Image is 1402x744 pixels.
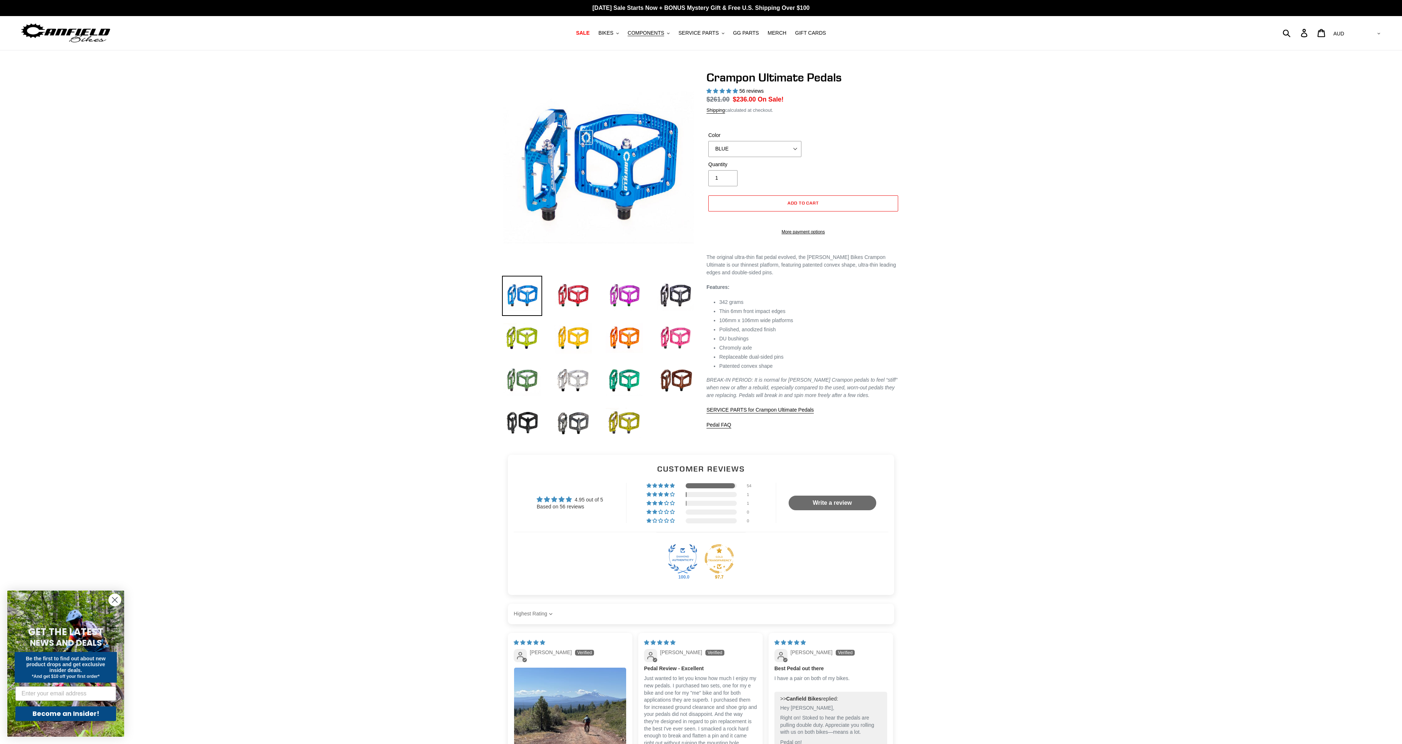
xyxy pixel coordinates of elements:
li: Polished, anodized finish [719,326,900,333]
li: 106mm x 106mm wide platforms [719,317,900,324]
button: BIKES [595,28,623,38]
button: COMPONENTS [624,28,673,38]
img: Load image into Gallery viewer, Crampon Ultimate Pedals [655,318,696,358]
img: Load image into Gallery viewer, Crampon Ultimate Pedals [655,276,696,316]
a: MERCH [764,28,790,38]
em: BREAK-IN PERIOD: It is normal for [PERSON_NAME] Crampon pedals to feel “stiff” when new or after ... [706,377,897,398]
span: GIFT CARDS [795,30,826,36]
strong: Features: [706,284,729,290]
span: Be the first to find out about new product drops and get exclusive insider deals. [26,656,106,673]
img: Load image into Gallery viewer, Crampon Ultimate Pedals [604,276,644,316]
span: Patented convex shape [719,363,773,369]
span: [PERSON_NAME] [530,649,572,655]
label: Quantity [708,161,801,168]
li: Replaceable dual-sided pins [719,353,900,361]
img: Judge.me Diamond Authentic Shop medal [668,544,697,573]
img: Load image into Gallery viewer, Crampon Ultimate Pedals [502,403,542,443]
div: 1 [747,501,756,506]
div: 96% (54) reviews with 5 star rating [647,483,676,488]
span: BIKES [598,30,613,36]
li: Chromoly axle [719,344,900,352]
span: On Sale! [758,95,784,104]
img: Load image into Gallery viewer, Crampon Ultimate Pedals [502,318,542,358]
label: Color [708,131,801,139]
img: Load image into Gallery viewer, Crampon Ultimate Pedals [553,360,593,401]
span: Add to cart [788,200,819,206]
div: >> replied: [780,695,881,703]
p: Hey [PERSON_NAME], [780,705,881,712]
div: 100.0 [677,574,689,580]
span: GG PARTS [733,30,759,36]
p: The original ultra-thin flat pedal evolved, the [PERSON_NAME] Bikes Crampon Ultimate is our thinn... [706,253,900,276]
span: NEWS AND DEALS [30,637,102,649]
img: Load image into Gallery viewer, Crampon Ultimate Pedals [553,403,593,443]
a: Shipping [706,107,725,114]
a: GG PARTS [729,28,763,38]
div: 2% (1) reviews with 4 star rating [647,492,676,497]
img: Canfield Bikes [20,22,111,45]
button: Close dialog [108,594,121,606]
s: $261.00 [706,96,729,103]
img: Load image into Gallery viewer, Crampon Ultimate Pedals [502,360,542,401]
img: Load image into Gallery viewer, Crampon Ultimate Pedals [604,403,644,443]
img: Load image into Gallery viewer, Crampon Ultimate Pedals [553,276,593,316]
h1: Crampon Ultimate Pedals [706,70,900,84]
span: 4.95 stars [706,88,739,94]
a: Pedal FAQ [706,422,731,428]
a: Write a review [789,496,876,510]
a: SERVICE PARTS for Crampon Ultimate Pedals [706,407,814,413]
img: Load image into Gallery viewer, Crampon Ultimate Pedals [655,360,696,401]
span: *And get $10 off your first order* [32,674,99,679]
span: [PERSON_NAME] [660,649,702,655]
img: Load image into Gallery viewer, Crampon Ultimate Pedals [502,276,542,316]
div: Average rating is 4.95 stars [537,495,603,504]
div: 97.7 [713,574,725,580]
img: Load image into Gallery viewer, Crampon Ultimate Pedals [604,318,644,358]
p: I have a pair on both of my bikes. [774,675,887,682]
span: 56 reviews [739,88,764,94]
input: Enter your email address [15,686,116,701]
div: Gold Transparent Shop. Published at least 95% of verified reviews received in total [705,544,734,576]
div: Based on 56 reviews [537,503,603,511]
span: SALE [576,30,590,36]
span: SERVICE PARTS [678,30,719,36]
input: Search [1287,25,1305,41]
select: Sort dropdown [514,607,555,621]
span: 5 star review [644,640,675,645]
div: calculated at checkout. [706,107,900,114]
button: Add to cart [708,195,898,211]
span: 4.95 out of 5 [575,497,603,503]
span: [PERSON_NAME] [790,649,832,655]
li: 342 grams [719,298,900,306]
a: More payment options [708,229,898,235]
button: Become an Insider! [15,706,116,721]
a: Judge.me Gold Transparent Shop medal 97.7 [705,544,734,573]
li: Thin 6mm front impact edges [719,308,900,315]
b: Best Pedal out there [774,665,887,672]
span: COMPONENTS [628,30,664,36]
b: Canfield Bikes [786,696,821,702]
div: 1 [747,492,756,497]
span: GET THE LATEST [28,625,103,638]
span: MERCH [768,30,786,36]
a: SALE [572,28,593,38]
a: Judge.me Diamond Authentic Shop medal 100.0 [668,544,697,573]
p: Right on! Stoked to hear the pedals are pulling double duty. Appreciate you rolling with us on bo... [780,714,881,736]
img: Judge.me Gold Transparent Shop medal [705,544,734,573]
div: 54 [747,483,756,488]
li: DU bushings [719,335,900,343]
button: SERVICE PARTS [675,28,728,38]
b: Pedal Review - Excellent [644,665,757,672]
div: 2% (1) reviews with 3 star rating [647,501,676,506]
img: Load image into Gallery viewer, Crampon Ultimate Pedals [553,318,593,358]
span: $236.00 [733,96,756,103]
div: Diamond Authentic Shop. 100% of published reviews are verified reviews [668,544,697,576]
span: 5 star review [774,640,806,645]
a: GIFT CARDS [792,28,830,38]
span: 5 star review [514,640,545,645]
img: Load image into Gallery viewer, Crampon Ultimate Pedals [604,360,644,401]
h2: Customer Reviews [514,463,888,474]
